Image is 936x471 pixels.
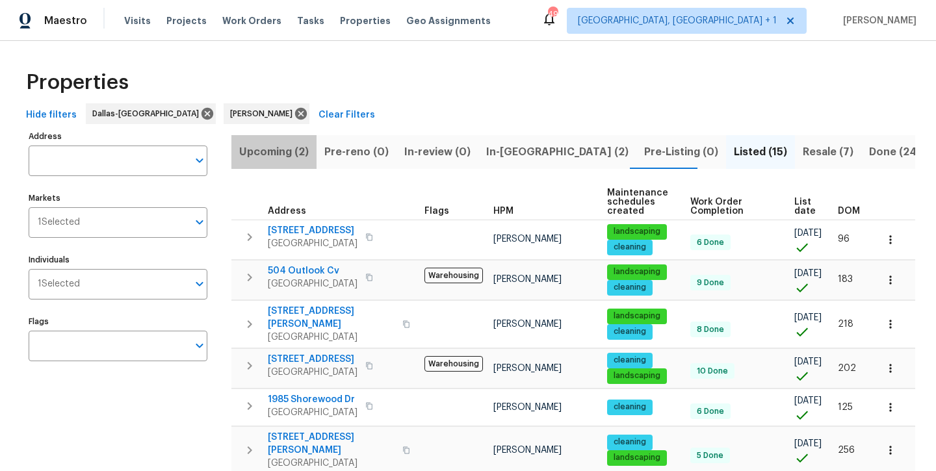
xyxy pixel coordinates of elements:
[692,406,729,417] span: 6 Done
[268,331,395,344] span: [GEOGRAPHIC_DATA]
[190,275,209,293] button: Open
[692,237,729,248] span: 6 Done
[424,268,483,283] span: Warehousing
[608,282,651,293] span: cleaning
[838,14,916,27] span: [PERSON_NAME]
[578,14,777,27] span: [GEOGRAPHIC_DATA], [GEOGRAPHIC_DATA] + 1
[608,226,666,237] span: landscaping
[38,279,80,290] span: 1 Selected
[190,213,209,231] button: Open
[224,103,309,124] div: [PERSON_NAME]
[838,403,853,412] span: 125
[268,305,395,331] span: [STREET_ADDRESS][PERSON_NAME]
[44,14,87,27] span: Maestro
[794,439,822,448] span: [DATE]
[608,242,651,253] span: cleaning
[239,143,309,161] span: Upcoming (2)
[794,269,822,278] span: [DATE]
[493,275,562,284] span: [PERSON_NAME]
[794,229,822,238] span: [DATE]
[29,256,207,264] label: Individuals
[268,457,395,470] span: [GEOGRAPHIC_DATA]
[424,356,483,372] span: Warehousing
[692,366,733,377] span: 10 Done
[493,235,562,244] span: [PERSON_NAME]
[493,207,513,216] span: HPM
[29,133,207,140] label: Address
[608,326,651,337] span: cleaning
[268,224,357,237] span: [STREET_ADDRESS]
[124,14,151,27] span: Visits
[838,235,850,244] span: 96
[404,143,471,161] span: In-review (0)
[29,318,207,325] label: Flags
[92,107,204,120] span: Dallas-[GEOGRAPHIC_DATA]
[493,446,562,455] span: [PERSON_NAME]
[794,313,822,322] span: [DATE]
[548,8,557,21] div: 49
[230,107,298,120] span: [PERSON_NAME]
[406,14,491,27] span: Geo Assignments
[26,76,129,89] span: Properties
[734,143,787,161] span: Listed (15)
[268,406,357,419] span: [GEOGRAPHIC_DATA]
[644,143,718,161] span: Pre-Listing (0)
[838,207,860,216] span: DOM
[190,337,209,355] button: Open
[268,393,357,406] span: 1985 Shorewood Dr
[297,16,324,25] span: Tasks
[838,364,856,373] span: 202
[607,188,668,216] span: Maintenance schedules created
[608,266,666,277] span: landscaping
[268,277,357,290] span: [GEOGRAPHIC_DATA]
[493,403,562,412] span: [PERSON_NAME]
[268,431,395,457] span: [STREET_ADDRESS][PERSON_NAME]
[26,107,77,123] span: Hide filters
[38,217,80,228] span: 1 Selected
[486,143,629,161] span: In-[GEOGRAPHIC_DATA] (2)
[493,320,562,329] span: [PERSON_NAME]
[318,107,375,123] span: Clear Filters
[803,143,853,161] span: Resale (7)
[838,446,855,455] span: 256
[608,355,651,366] span: cleaning
[690,197,772,216] span: Work Order Completion
[608,370,666,381] span: landscaping
[608,401,651,413] span: cleaning
[222,14,281,27] span: Work Orders
[268,353,357,366] span: [STREET_ADDRESS]
[794,396,822,405] span: [DATE]
[838,275,853,284] span: 183
[29,194,207,202] label: Markets
[838,320,853,329] span: 218
[166,14,207,27] span: Projects
[268,207,306,216] span: Address
[493,364,562,373] span: [PERSON_NAME]
[608,311,666,322] span: landscaping
[268,237,357,250] span: [GEOGRAPHIC_DATA]
[692,277,729,288] span: 9 Done
[324,143,389,161] span: Pre-reno (0)
[424,207,449,216] span: Flags
[86,103,216,124] div: Dallas-[GEOGRAPHIC_DATA]
[692,450,729,461] span: 5 Done
[268,264,357,277] span: 504 Outlook Cv
[21,103,82,127] button: Hide filters
[313,103,380,127] button: Clear Filters
[340,14,391,27] span: Properties
[268,366,357,379] span: [GEOGRAPHIC_DATA]
[608,452,666,463] span: landscaping
[794,197,816,216] span: List date
[190,151,209,170] button: Open
[608,437,651,448] span: cleaning
[692,324,729,335] span: 8 Done
[869,143,928,161] span: Done (249)
[794,357,822,366] span: [DATE]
